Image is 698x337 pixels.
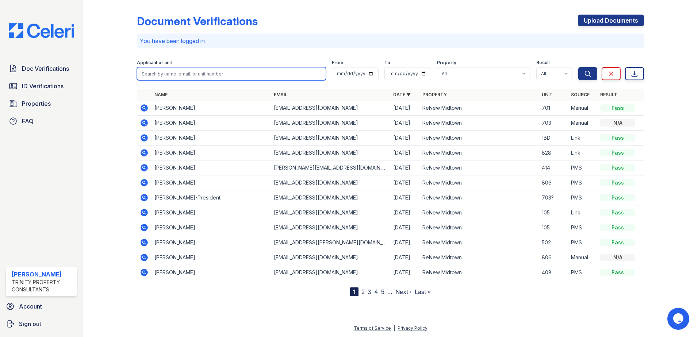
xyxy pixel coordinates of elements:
div: Pass [600,269,635,276]
td: [DATE] [390,160,419,175]
p: You have been logged in [140,36,641,45]
td: [EMAIL_ADDRESS][DOMAIN_NAME] [271,116,390,131]
a: Terms of Service [354,325,391,331]
td: [EMAIL_ADDRESS][DOMAIN_NAME] [271,190,390,205]
td: Manual [568,101,597,116]
td: [DATE] [390,146,419,160]
td: [PERSON_NAME][EMAIL_ADDRESS][DOMAIN_NAME] [271,160,390,175]
a: Result [600,92,617,97]
td: [EMAIL_ADDRESS][PERSON_NAME][DOMAIN_NAME] [271,235,390,250]
div: Pass [600,224,635,231]
td: Link [568,131,597,146]
td: [EMAIL_ADDRESS][DOMAIN_NAME] [271,265,390,280]
td: [DATE] [390,131,419,146]
td: 105 [539,205,568,220]
td: [DATE] [390,116,419,131]
div: Pass [600,149,635,156]
td: ReNew Midtown [419,131,539,146]
td: 408 [539,265,568,280]
td: Link [568,205,597,220]
td: [DATE] [390,190,419,205]
a: Date ▼ [393,92,411,97]
a: Last » [415,288,431,295]
a: 2 [361,288,365,295]
td: [DATE] [390,250,419,265]
label: To [384,60,390,66]
td: ReNew Midtown [419,235,539,250]
td: 502 [539,235,568,250]
td: [DATE] [390,235,419,250]
div: N/A [600,254,635,261]
a: Next › [395,288,412,295]
div: [PERSON_NAME] [12,270,74,279]
a: Unit [542,92,553,97]
div: N/A [600,119,635,127]
a: Property [422,92,447,97]
td: ReNew Midtown [419,160,539,175]
input: Search by name, email, or unit number [137,67,326,80]
td: [PERSON_NAME] [152,116,271,131]
div: Pass [600,209,635,216]
label: Property [437,60,456,66]
a: Upload Documents [578,15,644,26]
a: Doc Verifications [6,61,77,76]
td: [DATE] [390,205,419,220]
span: ID Verifications [22,82,64,90]
td: PMS [568,220,597,235]
td: 703? [539,190,568,205]
div: Document Verifications [137,15,258,28]
div: Pass [600,179,635,186]
label: From [332,60,343,66]
td: [PERSON_NAME] [152,146,271,160]
td: [PERSON_NAME]-President [152,190,271,205]
a: Sign out [3,317,80,331]
a: FAQ [6,114,77,128]
td: ReNew Midtown [419,220,539,235]
td: 701 [539,101,568,116]
td: [PERSON_NAME] [152,131,271,146]
td: [DATE] [390,220,419,235]
td: [PERSON_NAME] [152,205,271,220]
span: Doc Verifications [22,64,69,73]
div: | [394,325,395,331]
td: [PERSON_NAME] [152,265,271,280]
td: [PERSON_NAME] [152,235,271,250]
img: CE_Logo_Blue-a8612792a0a2168367f1c8372b55b34899dd931a85d93a1a3d3e32e68fde9ad4.png [3,23,80,38]
td: [EMAIL_ADDRESS][DOMAIN_NAME] [271,205,390,220]
td: [EMAIL_ADDRESS][DOMAIN_NAME] [271,101,390,116]
a: Account [3,299,80,314]
td: 1BD [539,131,568,146]
td: 105 [539,220,568,235]
td: ReNew Midtown [419,190,539,205]
td: ReNew Midtown [419,101,539,116]
a: 3 [368,288,371,295]
td: [DATE] [390,101,419,116]
span: … [387,287,392,296]
td: Manual [568,250,597,265]
label: Result [536,60,550,66]
td: [EMAIL_ADDRESS][DOMAIN_NAME] [271,146,390,160]
a: 5 [381,288,384,295]
div: Pass [600,239,635,246]
td: [DATE] [390,265,419,280]
td: 414 [539,160,568,175]
td: Manual [568,116,597,131]
a: Email [274,92,287,97]
span: Sign out [19,319,41,328]
td: [DATE] [390,175,419,190]
td: [PERSON_NAME] [152,101,271,116]
td: PMS [568,175,597,190]
td: PMS [568,265,597,280]
td: PMS [568,235,597,250]
iframe: chat widget [667,308,691,330]
span: Account [19,302,42,311]
td: 828 [539,146,568,160]
td: ReNew Midtown [419,265,539,280]
td: Link [568,146,597,160]
td: [PERSON_NAME] [152,175,271,190]
a: Properties [6,96,77,111]
div: Pass [600,104,635,112]
td: [PERSON_NAME] [152,220,271,235]
div: Pass [600,194,635,201]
